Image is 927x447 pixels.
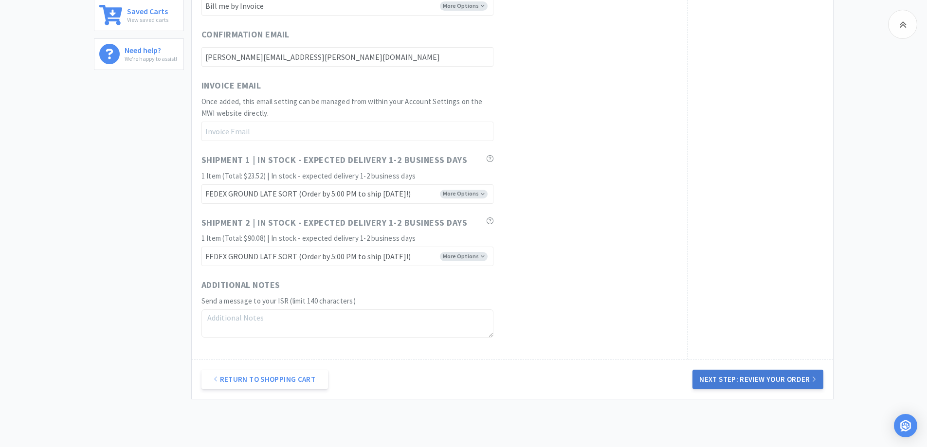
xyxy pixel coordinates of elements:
button: Next Step: Review Your Order [692,370,823,389]
span: Send a message to your ISR (limit 140 characters) [201,296,356,305]
p: We're happy to assist! [125,54,177,63]
p: View saved carts [127,15,168,24]
span: 1 Item (Total: $90.08) | In stock - expected delivery 1-2 business days [201,233,416,243]
span: 1 Item (Total: $23.52) | In stock - expected delivery 1-2 business days [201,171,416,180]
h6: Saved Carts [127,5,168,15]
input: Invoice Email [201,122,493,141]
span: Shipment 2 | In stock - expected delivery 1-2 business days [201,216,468,230]
span: Shipment 1 | In stock - expected delivery 1-2 business days [201,153,468,167]
span: Invoice Email [201,79,261,93]
span: Additional Notes [201,278,280,292]
div: Open Intercom Messenger [894,414,917,437]
a: Return to Shopping Cart [201,370,328,389]
span: Once added, this email setting can be managed from within your Account Settings on the MWI websit... [201,97,483,118]
span: Confirmation Email [201,28,290,42]
input: Confirmation Email [201,47,493,67]
h6: Need help? [125,44,177,54]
